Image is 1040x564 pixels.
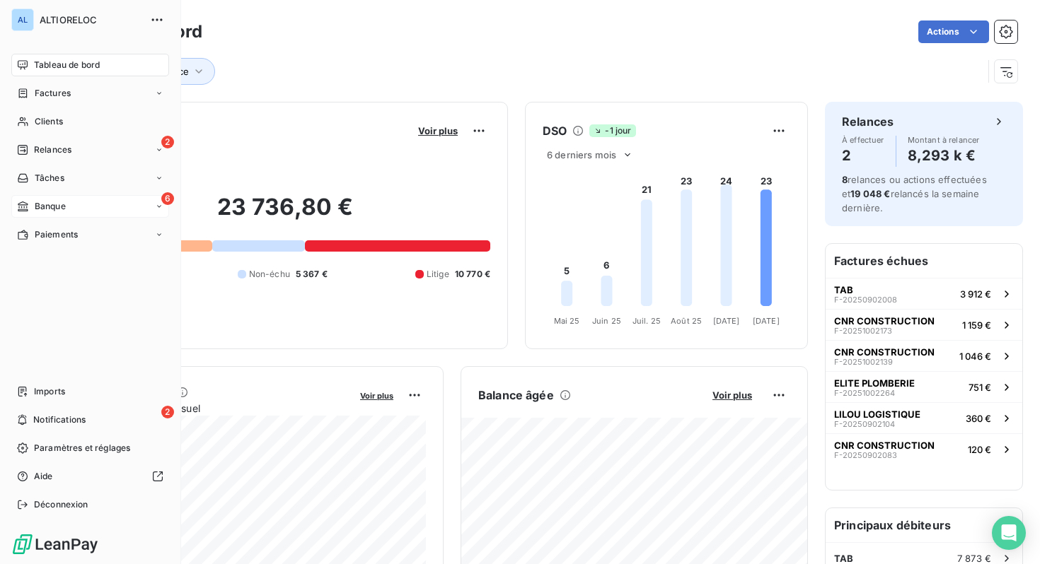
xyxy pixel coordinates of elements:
[962,319,991,331] span: 1 159 €
[11,533,99,556] img: Logo LeanPay
[834,295,897,304] span: F-20250902008
[11,465,169,488] a: Aide
[296,268,328,281] span: 5 367 €
[547,149,616,160] span: 6 derniers mois
[826,402,1022,433] button: LILOU LOGISTIQUEF-20250902104360 €
[161,192,174,205] span: 6
[80,193,490,235] h2: 23 736,80 €
[34,470,53,483] span: Aide
[414,124,462,137] button: Voir plus
[834,389,895,397] span: F-20251002264
[826,371,1022,402] button: ELITE PLOMBERIEF-20251002264751 €
[968,444,991,455] span: 120 €
[834,315,935,327] span: CNR CONSTRUCTION
[826,278,1022,309] button: TABF-202509020083 912 €
[161,136,174,148] span: 2
[80,401,350,416] span: Chiffre d'affaires mensuel
[712,389,752,401] span: Voir plus
[826,309,1022,340] button: CNR CONSTRUCTIONF-202510021731 159 €
[34,442,130,454] span: Paramètres et réglages
[908,144,980,167] h4: 8,293 k €
[834,553,853,564] span: TAB
[842,113,894,130] h6: Relances
[834,451,897,459] span: F-20250902083
[842,144,884,167] h4: 2
[34,385,65,398] span: Imports
[708,389,756,401] button: Voir plus
[592,316,621,326] tspan: Juin 25
[40,14,141,25] span: ALTIORELOC
[360,391,393,401] span: Voir plus
[834,346,935,358] span: CNR CONSTRUCTION
[908,136,980,144] span: Montant à relancer
[427,268,449,281] span: Litige
[418,125,458,136] span: Voir plus
[850,188,890,199] span: 19 048 €
[34,59,100,71] span: Tableau de bord
[826,340,1022,371] button: CNR CONSTRUCTIONF-202510021391 046 €
[478,387,554,404] h6: Balance âgée
[834,284,853,295] span: TAB
[543,122,567,139] h6: DSO
[959,351,991,362] span: 1 046 €
[33,413,86,426] span: Notifications
[34,143,71,156] span: Relances
[671,316,702,326] tspan: Août 25
[356,389,398,401] button: Voir plus
[161,406,174,418] span: 2
[834,327,892,335] span: F-20251002173
[35,200,66,213] span: Banque
[834,440,935,451] span: CNR CONSTRUCTION
[960,288,991,300] span: 3 912 €
[842,174,848,185] span: 8
[842,136,884,144] span: À effectuer
[35,115,63,128] span: Clients
[589,124,635,137] span: -1 jour
[35,87,71,100] span: Factures
[11,8,34,31] div: AL
[34,498,88,511] span: Déconnexion
[834,420,895,428] span: F-20250902104
[842,174,987,213] span: relances ou actions effectuées et relancés la semaine dernière.
[834,409,920,420] span: LILOU LOGISTIQUE
[554,316,580,326] tspan: Mai 25
[957,553,991,564] span: 7 873 €
[455,268,490,281] span: 10 770 €
[834,377,915,389] span: ELITE PLOMBERIE
[826,244,1022,278] h6: Factures échues
[249,268,290,281] span: Non-échu
[969,382,991,393] span: 751 €
[918,20,989,43] button: Actions
[834,358,893,366] span: F-20251002139
[632,316,661,326] tspan: Juil. 25
[826,508,1022,542] h6: Principaux débiteurs
[966,413,991,424] span: 360 €
[35,172,64,184] span: Tâches
[992,516,1026,550] div: Open Intercom Messenger
[826,433,1022,464] button: CNR CONSTRUCTIONF-20250902083120 €
[753,316,780,326] tspan: [DATE]
[35,228,78,241] span: Paiements
[713,316,740,326] tspan: [DATE]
